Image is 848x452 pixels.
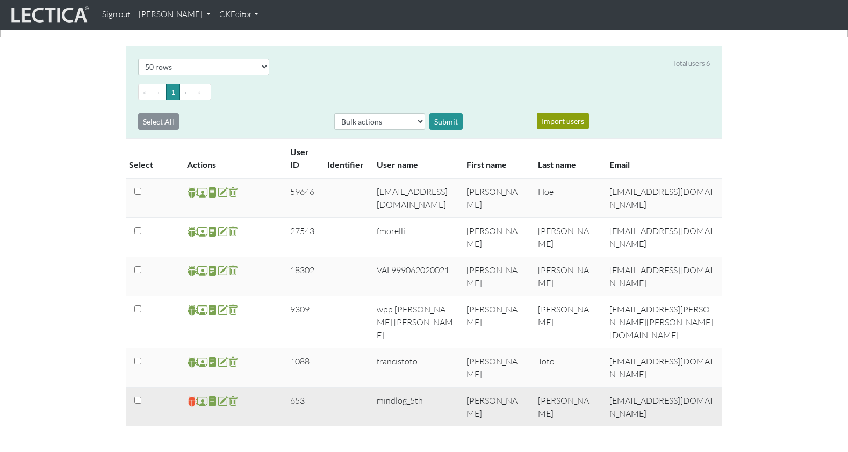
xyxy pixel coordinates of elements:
div: Total users 6 [672,59,710,69]
span: account update [218,225,228,238]
span: account update [218,265,228,277]
td: 18302 [284,257,321,296]
td: fmorelli [370,217,460,257]
td: 1088 [284,348,321,387]
span: account update [218,304,228,316]
td: francistoto [370,348,460,387]
td: 27543 [284,217,321,257]
td: [PERSON_NAME] [531,387,603,426]
td: [PERSON_NAME] [460,257,531,296]
span: reports [207,304,218,316]
span: delete [228,304,238,316]
div: Submit [429,113,463,130]
span: reports [207,186,218,199]
span: Staff [197,225,207,238]
span: delete [228,265,238,277]
span: account update [218,395,228,407]
span: delete [228,356,238,368]
a: Sign out [98,4,134,25]
button: Go to page 1 [166,84,180,100]
span: reports [207,265,218,277]
button: Import users [537,113,589,129]
span: Staff [197,186,207,199]
td: [PERSON_NAME] [531,296,603,348]
td: [PERSON_NAME] [531,257,603,296]
span: delete [228,186,238,199]
td: wpp.[PERSON_NAME].[PERSON_NAME] [370,296,460,348]
td: [PERSON_NAME] [460,387,531,426]
td: Hoe [531,178,603,218]
span: reports [207,225,218,238]
span: Staff [197,356,207,368]
span: delete [228,225,238,238]
td: [EMAIL_ADDRESS][DOMAIN_NAME] [603,348,722,387]
span: Staff [197,265,207,277]
td: Toto [531,348,603,387]
td: [EMAIL_ADDRESS][PERSON_NAME][PERSON_NAME][DOMAIN_NAME] [603,296,722,348]
td: 653 [284,387,321,426]
img: lecticalive [9,5,89,25]
td: [PERSON_NAME] [460,217,531,257]
button: Select All [138,113,179,130]
td: [EMAIL_ADDRESS][DOMAIN_NAME] [603,257,722,296]
span: reports [207,356,218,368]
th: Identifier [321,138,370,178]
a: [PERSON_NAME] [134,4,215,25]
td: mindlog_5th [370,387,460,426]
th: Select [126,138,181,178]
a: CKEditor [215,4,263,25]
td: [PERSON_NAME] [531,217,603,257]
td: VAL999062020021 [370,257,460,296]
span: Staff [197,304,207,316]
th: Last name [531,138,603,178]
span: account update [218,356,228,368]
td: [PERSON_NAME] [460,178,531,218]
td: [PERSON_NAME] [460,296,531,348]
td: [EMAIL_ADDRESS][DOMAIN_NAME] [603,217,722,257]
th: User ID [284,138,321,178]
th: User name [370,138,460,178]
td: [EMAIL_ADDRESS][DOMAIN_NAME] [370,178,460,218]
ul: Pagination [138,84,710,100]
td: [EMAIL_ADDRESS][DOMAIN_NAME] [603,178,722,218]
th: Email [603,138,722,178]
span: delete [228,395,238,407]
td: [EMAIL_ADDRESS][DOMAIN_NAME] [603,387,722,426]
th: Actions [181,138,284,178]
span: Staff [197,395,207,407]
th: First name [460,138,531,178]
span: account update [218,186,228,199]
td: [PERSON_NAME] [460,348,531,387]
span: reports [207,395,218,407]
td: 9309 [284,296,321,348]
td: 59646 [284,178,321,218]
